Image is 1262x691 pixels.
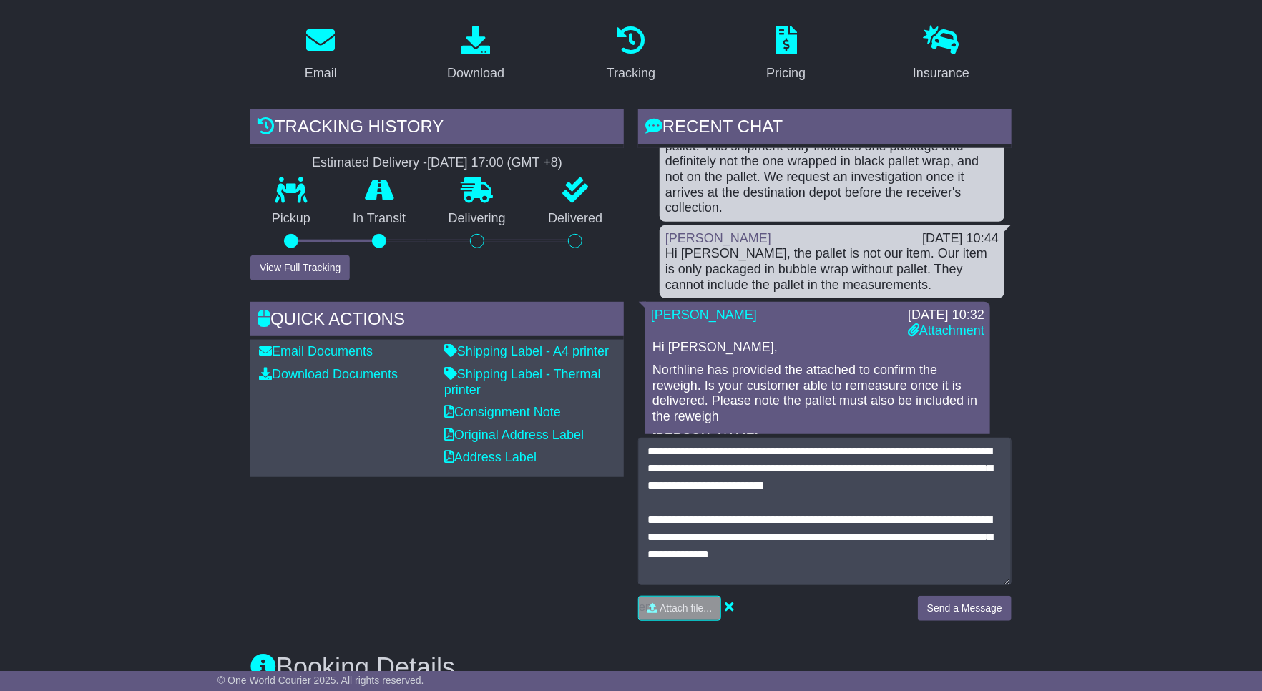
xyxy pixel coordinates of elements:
[913,64,969,83] div: Insurance
[757,21,815,88] a: Pricing
[665,123,999,216] div: And on the photo provided there are 3 packages on the pallet. This shipment only includes one pac...
[908,308,984,323] div: [DATE] 10:32
[652,363,983,424] p: Northline has provided the attached to confirm the reweigh. Is your customer able to remeasure on...
[904,21,979,88] a: Insurance
[259,344,373,358] a: Email Documents
[444,450,537,464] a: Address Label
[250,653,1012,682] h3: Booking Details
[527,211,625,227] p: Delivered
[250,255,350,280] button: View Full Tracking
[217,675,424,686] span: © One World Courier 2025. All rights reserved.
[259,367,398,381] a: Download Documents
[651,308,757,322] a: [PERSON_NAME]
[665,231,771,245] a: [PERSON_NAME]
[918,596,1012,621] button: Send a Message
[250,109,624,148] div: Tracking history
[665,246,999,293] div: Hi [PERSON_NAME], the pallet is not our item. Our item is only packaged in bubble wrap without pa...
[597,21,665,88] a: Tracking
[332,211,428,227] p: In Transit
[444,428,584,442] a: Original Address Label
[444,367,601,397] a: Shipping Label - Thermal printer
[908,323,984,338] a: Attachment
[295,21,346,88] a: Email
[250,155,624,171] div: Estimated Delivery -
[250,302,624,340] div: Quick Actions
[652,431,983,447] p: [PERSON_NAME]
[438,21,514,88] a: Download
[638,109,1012,148] div: RECENT CHAT
[305,64,337,83] div: Email
[427,211,527,227] p: Delivering
[447,64,504,83] div: Download
[766,64,806,83] div: Pricing
[444,405,561,419] a: Consignment Note
[922,231,999,247] div: [DATE] 10:44
[607,64,655,83] div: Tracking
[250,211,332,227] p: Pickup
[652,340,983,356] p: Hi [PERSON_NAME],
[427,155,562,171] div: [DATE] 17:00 (GMT +8)
[444,344,609,358] a: Shipping Label - A4 printer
